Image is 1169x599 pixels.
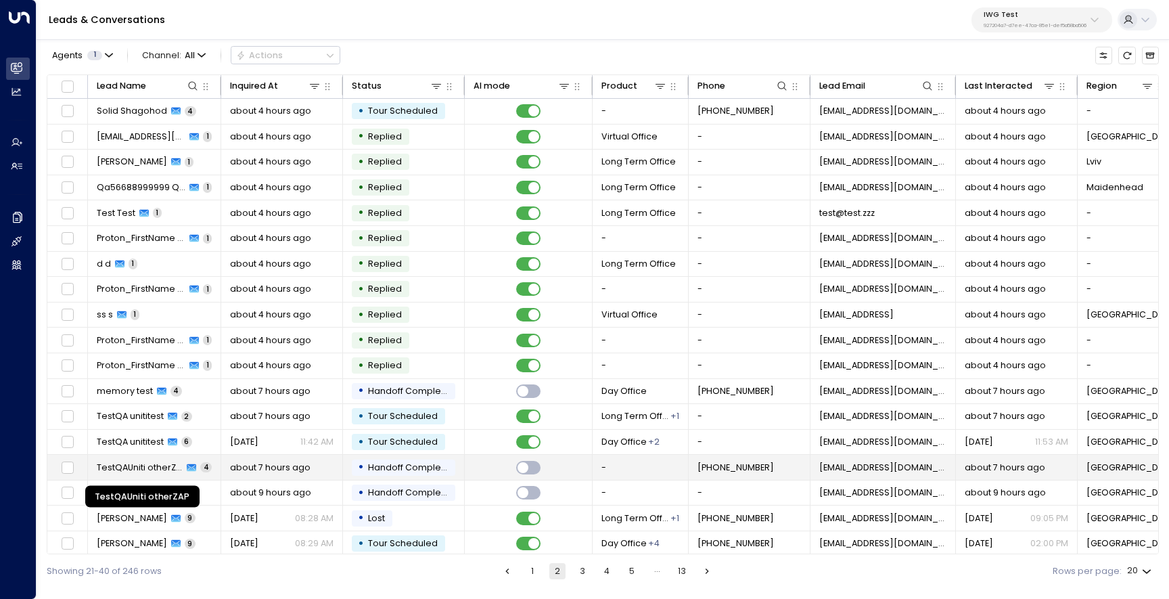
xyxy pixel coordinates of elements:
[60,129,75,145] span: Toggle select row
[689,404,810,429] td: -
[1086,156,1101,168] span: Lviv
[601,207,676,219] span: Long Term Office
[368,436,438,447] span: Tour Scheduled
[358,152,364,173] div: •
[97,334,186,347] span: Proton_FirstName Proton_LastName
[689,150,810,175] td: -
[601,258,676,270] span: Long Term Office
[358,228,364,249] div: •
[97,207,135,219] span: Test Test
[670,512,679,525] div: Short Term Office
[97,512,167,525] span: Daniel Vaca
[1035,436,1068,448] p: 11:53 AM
[819,487,947,499] span: testunitiqa@protonmail.com
[368,410,438,422] span: Tour Scheduled
[1086,537,1167,550] span: Guayaquil
[236,50,283,61] div: Actions
[697,79,725,93] div: Phone
[295,512,334,525] p: 08:28 AM
[965,410,1045,422] span: about 7 hours ago
[819,258,947,270] span: checkleadaud@gmail.com
[230,487,311,499] span: about 9 hours ago
[60,104,75,119] span: Toggle select row
[60,180,75,196] span: Toggle select row
[1086,79,1117,93] div: Region
[358,508,364,529] div: •
[60,511,75,527] span: Toggle select row
[203,360,212,370] span: 1
[60,536,75,552] span: Toggle select row
[1086,410,1167,422] span: London
[368,131,402,142] span: Replied
[965,79,1032,93] div: Last Interacted
[819,512,947,525] span: turok3000+test4@gmail.com
[1030,537,1068,550] p: 02:00 PM
[689,430,810,455] td: -
[181,437,192,447] span: 6
[965,156,1046,168] span: about 4 hours ago
[60,79,75,94] span: Toggle select all
[129,259,137,269] span: 1
[352,79,444,93] div: Status
[819,410,947,422] span: testqa.unititest@yahoo.com
[231,46,340,64] div: Button group with a nested menu
[601,309,658,321] span: Virtual Office
[97,105,167,117] span: Solid Shagohod
[1086,462,1167,474] span: Liverpool
[819,181,947,194] span: qa56688999999@qa.com
[1086,487,1167,499] span: Liverpool
[230,537,258,550] span: Sep 03, 2025
[60,154,75,170] span: Toggle select row
[358,253,364,274] div: •
[1086,385,1167,397] span: London
[965,537,993,550] span: Sep 11, 2025
[352,79,382,93] div: Status
[965,207,1046,219] span: about 4 hours ago
[97,436,164,448] span: TestQA unititest
[499,563,515,579] button: Go to previous page
[689,328,810,353] td: -
[971,7,1112,32] button: IWG Test927204a7-d7ee-47ca-85e1-def5a58ba506
[60,485,75,501] span: Toggle select row
[819,462,947,474] span: testqauniti.otherzap@yahoo.com
[593,277,689,302] td: -
[230,207,311,219] span: about 4 hours ago
[689,226,810,251] td: -
[97,79,200,93] div: Lead Name
[203,284,212,294] span: 1
[230,232,311,244] span: about 4 hours ago
[358,177,364,198] div: •
[689,303,810,328] td: -
[368,462,456,473] span: Handoff Completed
[593,455,689,480] td: -
[574,563,591,579] button: Go to page 3
[697,512,774,525] span: +593997845258
[60,435,75,450] span: Toggle select row
[689,175,810,200] td: -
[965,436,993,448] span: Yesterday
[1142,47,1159,64] button: Archived Leads
[965,181,1046,194] span: about 4 hours ago
[97,410,164,422] span: TestQA unititest
[689,200,810,225] td: -
[689,481,810,506] td: -
[358,101,364,122] div: •
[697,462,774,474] span: +919555522411
[368,537,438,549] span: Tour Scheduled
[230,156,311,168] span: about 4 hours ago
[689,277,810,302] td: -
[87,51,102,60] span: 1
[984,11,1086,19] p: IWG Test
[137,47,210,64] button: Channel:All
[97,359,186,372] span: Proton_FirstName Proton_LastName
[97,309,113,321] span: ss s
[97,131,186,143] span: findme@250916.com findme@250916.com
[97,79,146,93] div: Lead Name
[97,258,111,270] span: d d
[524,563,541,579] button: Go to page 1
[230,79,278,93] div: Inquired At
[85,485,200,507] div: TestQAUniti otherZAP
[203,335,212,345] span: 1
[230,181,311,194] span: about 4 hours ago
[230,283,311,295] span: about 4 hours ago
